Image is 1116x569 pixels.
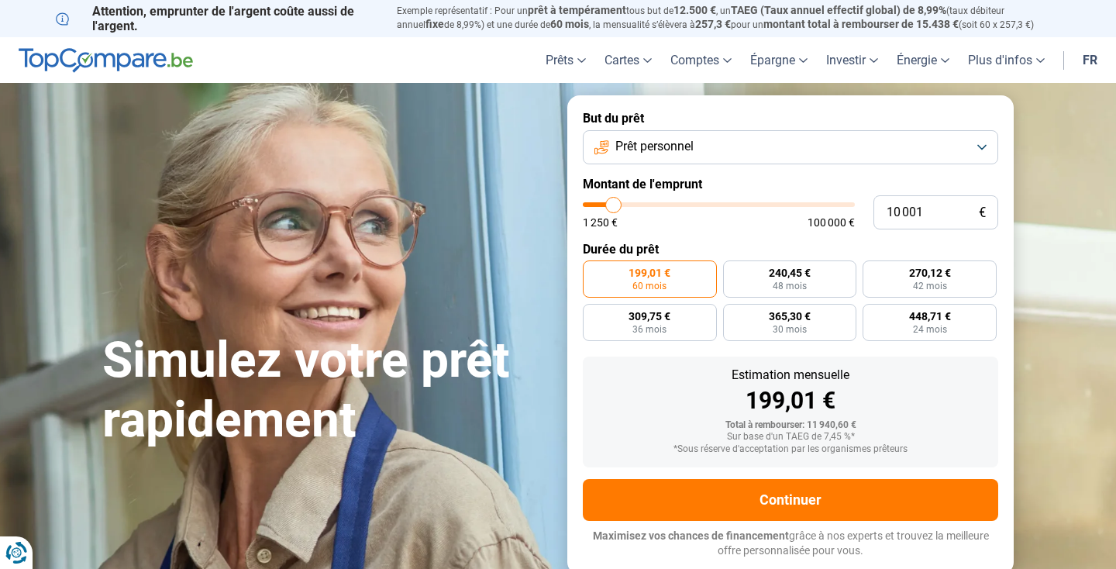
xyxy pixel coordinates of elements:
[397,4,1060,32] p: Exemple représentatif : Pour un tous but de , un (taux débiteur annuel de 8,99%) et une durée de ...
[632,325,666,334] span: 36 mois
[550,18,589,30] span: 60 mois
[583,529,998,559] p: grâce à nos experts et trouvez la meilleure offre personnalisée pour vous.
[595,369,986,381] div: Estimation mensuelle
[769,311,811,322] span: 365,30 €
[595,420,986,431] div: Total à rembourser: 11 940,60 €
[615,138,694,155] span: Prêt personnel
[583,217,618,228] span: 1 250 €
[808,217,855,228] span: 100 000 €
[536,37,595,83] a: Prêts
[817,37,887,83] a: Investir
[528,4,626,16] span: prêt à tempérament
[741,37,817,83] a: Épargne
[593,529,789,542] span: Maximisez vos chances de financement
[773,325,807,334] span: 30 mois
[632,281,666,291] span: 60 mois
[583,479,998,521] button: Continuer
[769,267,811,278] span: 240,45 €
[595,389,986,412] div: 199,01 €
[595,444,986,455] div: *Sous réserve d'acceptation par les organismes prêteurs
[595,37,661,83] a: Cartes
[19,48,193,73] img: TopCompare
[959,37,1054,83] a: Plus d'infos
[695,18,731,30] span: 257,3 €
[913,281,947,291] span: 42 mois
[909,311,951,322] span: 448,71 €
[731,4,946,16] span: TAEG (Taux annuel effectif global) de 8,99%
[595,432,986,443] div: Sur base d'un TAEG de 7,45 %*
[909,267,951,278] span: 270,12 €
[673,4,716,16] span: 12.500 €
[913,325,947,334] span: 24 mois
[583,242,998,257] label: Durée du prêt
[661,37,741,83] a: Comptes
[629,311,670,322] span: 309,75 €
[102,331,549,450] h1: Simulez votre prêt rapidement
[629,267,670,278] span: 199,01 €
[56,4,378,33] p: Attention, emprunter de l'argent coûte aussi de l'argent.
[1073,37,1107,83] a: fr
[425,18,444,30] span: fixe
[773,281,807,291] span: 48 mois
[887,37,959,83] a: Énergie
[583,130,998,164] button: Prêt personnel
[763,18,959,30] span: montant total à rembourser de 15.438 €
[583,177,998,191] label: Montant de l'emprunt
[979,206,986,219] span: €
[583,111,998,126] label: But du prêt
